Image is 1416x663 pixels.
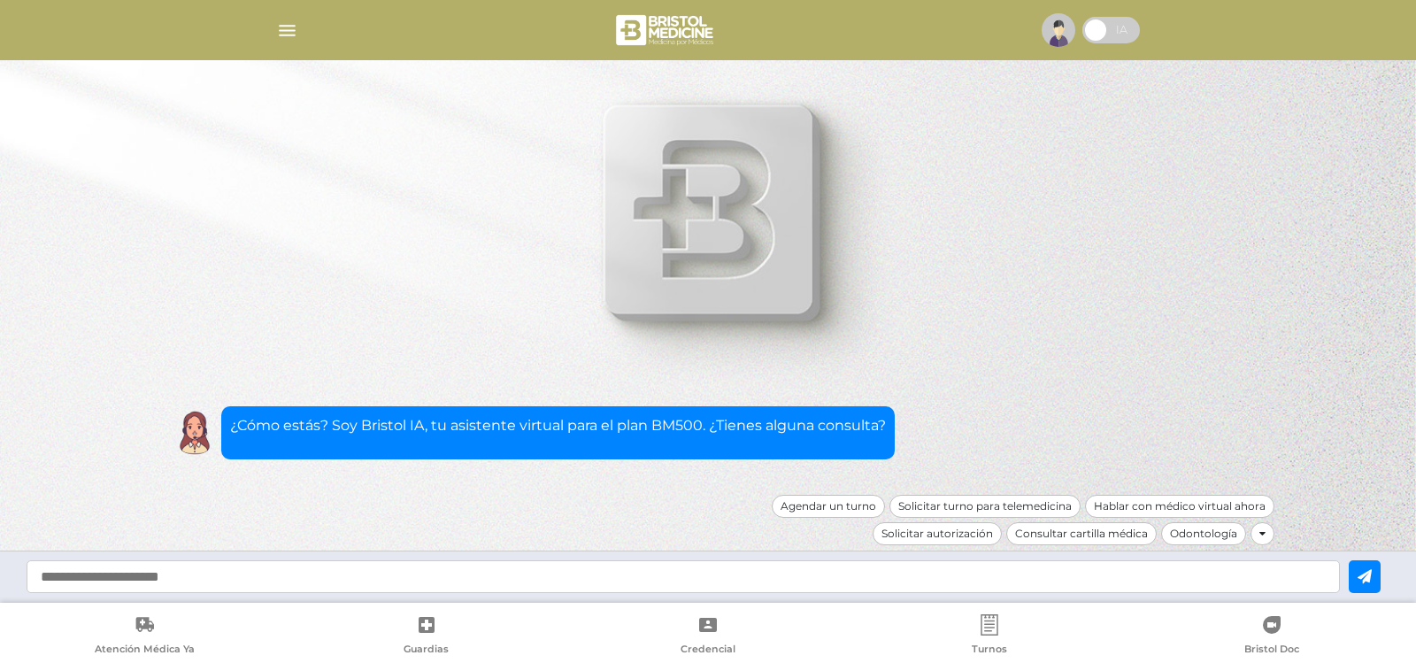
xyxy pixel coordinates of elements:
[849,614,1130,659] a: Turnos
[95,643,195,659] span: Atención Médica Ya
[567,614,849,659] a: Credencial
[1161,522,1246,545] div: Odontología
[873,522,1002,545] div: Solicitar autorización
[1085,495,1274,518] div: Hablar con médico virtual ahora
[972,643,1007,659] span: Turnos
[1006,522,1157,545] div: Consultar cartilla médica
[4,614,285,659] a: Atención Médica Ya
[889,495,1081,518] div: Solicitar turno para telemedicina
[404,643,449,659] span: Guardias
[681,643,735,659] span: Credencial
[613,9,719,51] img: bristol-medicine-blanco.png
[230,415,886,436] p: ¿Cómo estás? Soy Bristol IA, tu asistente virtual para el plan BM500. ¿Tienes alguna consulta?
[1244,643,1299,659] span: Bristol Doc
[772,495,885,518] div: Agendar un turno
[1042,13,1075,47] img: profile-placeholder.svg
[173,411,217,455] img: Cober IA
[285,614,566,659] a: Guardias
[1131,614,1412,659] a: Bristol Doc
[276,19,298,42] img: Cober_menu-lines-white.svg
